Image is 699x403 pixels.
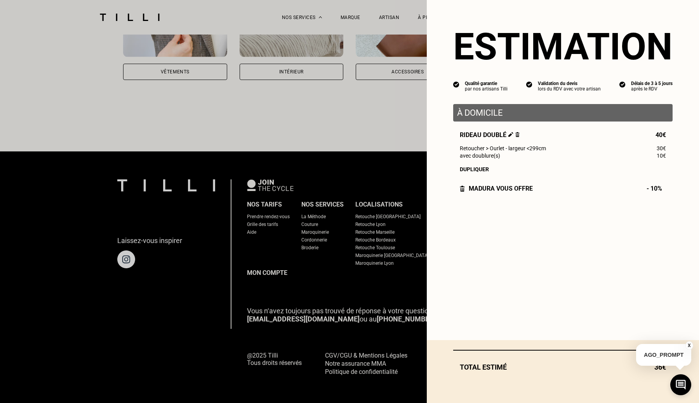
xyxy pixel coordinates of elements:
[453,81,459,88] img: icon list info
[465,81,508,86] div: Qualité garantie
[631,86,673,92] div: après le RDV
[453,363,673,371] div: Total estimé
[538,86,601,92] div: lors du RDV avec votre artisan
[460,145,546,151] span: Retoucher > Ourlet - largeur <299cm
[460,185,533,192] div: Madura vous offre
[636,344,691,366] p: AGO_PROMPT
[619,81,626,88] img: icon list info
[656,131,666,139] span: 40€
[647,185,666,192] span: - 10%
[508,132,513,137] img: Éditer
[631,81,673,86] div: Délais de 3 à 5 jours
[460,131,520,139] span: Rideau doublé
[538,81,601,86] div: Validation du devis
[526,81,532,88] img: icon list info
[657,153,666,159] span: 10€
[460,166,666,172] div: Dupliquer
[460,153,500,159] span: avec doublure(s)
[453,25,673,68] section: Estimation
[657,145,666,151] span: 30€
[457,108,669,118] p: À domicile
[515,132,520,137] img: Supprimer
[465,86,508,92] div: par nos artisans Tilli
[685,341,693,350] button: X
